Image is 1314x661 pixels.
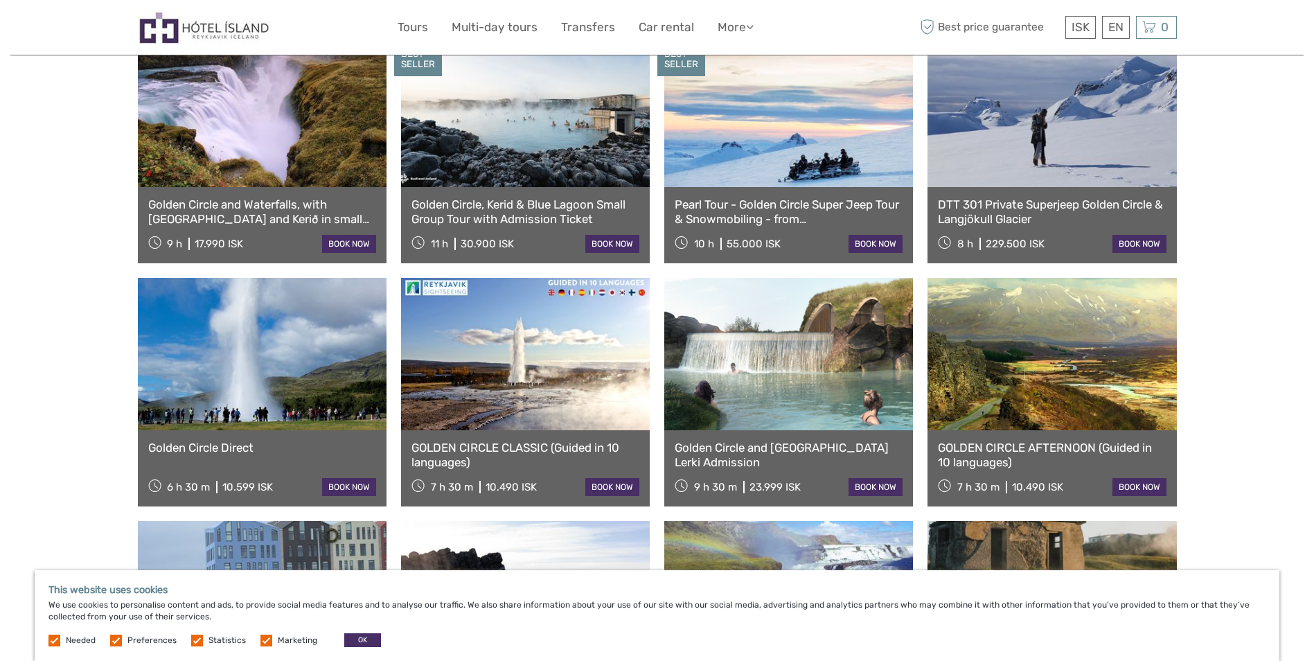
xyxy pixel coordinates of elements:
a: book now [585,235,639,253]
div: 10.490 ISK [1012,481,1063,493]
img: Hótel Ísland [138,10,271,44]
a: book now [849,235,903,253]
div: 23.999 ISK [749,481,801,493]
label: Needed [66,635,96,646]
a: More [718,17,754,37]
div: 55.000 ISK [727,238,781,250]
div: EN [1102,16,1130,39]
span: 10 h [694,238,714,250]
span: 7 h 30 m [957,481,1000,493]
span: 6 h 30 m [167,481,210,493]
button: OK [344,633,381,647]
a: Multi-day tours [452,17,538,37]
div: We use cookies to personalise content and ads, to provide social media features and to analyse ou... [35,570,1279,661]
a: Pearl Tour - Golden Circle Super Jeep Tour & Snowmobiling - from [GEOGRAPHIC_DATA] [675,197,903,226]
a: book now [1112,478,1166,496]
span: 0 [1159,20,1171,34]
div: BEST SELLER [657,42,705,76]
a: book now [585,478,639,496]
a: Golden Circle Direct [148,441,376,455]
div: 10.490 ISK [486,481,537,493]
a: Golden Circle, Kerid & Blue Lagoon Small Group Tour with Admission Ticket [411,197,639,226]
span: 9 h [167,238,182,250]
span: 7 h 30 m [431,481,473,493]
a: book now [322,235,376,253]
span: 11 h [431,238,448,250]
a: Golden Circle and Waterfalls, with [GEOGRAPHIC_DATA] and Kerið in small group [148,197,376,226]
button: Open LiveChat chat widget [159,21,176,38]
div: 17.990 ISK [195,238,243,250]
div: 10.599 ISK [222,481,273,493]
span: ISK [1072,20,1090,34]
a: DTT 301 Private Superjeep Golden Circle & Langjökull Glacier [938,197,1166,226]
a: book now [322,478,376,496]
a: GOLDEN CIRCLE AFTERNOON (Guided in 10 languages) [938,441,1166,469]
a: Transfers [561,17,615,37]
a: GOLDEN CIRCLE CLASSIC (Guided in 10 languages) [411,441,639,469]
div: 229.500 ISK [986,238,1045,250]
span: 8 h [957,238,973,250]
div: BEST SELLER [394,42,442,76]
a: Tours [398,17,428,37]
label: Preferences [127,635,177,646]
label: Marketing [278,635,317,646]
p: We're away right now. Please check back later! [19,24,157,35]
span: 9 h 30 m [694,481,737,493]
div: 30.900 ISK [461,238,514,250]
span: Best price guarantee [917,16,1062,39]
a: book now [1112,235,1166,253]
a: Golden Circle and [GEOGRAPHIC_DATA] Lerki Admission [675,441,903,469]
a: book now [849,478,903,496]
label: Statistics [208,635,246,646]
h5: This website uses cookies [48,584,1266,596]
a: Car rental [639,17,694,37]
